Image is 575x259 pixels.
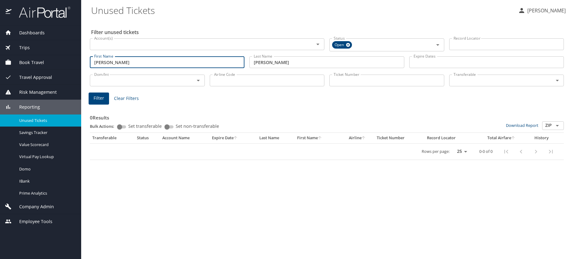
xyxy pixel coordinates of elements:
span: Risk Management [11,89,57,96]
button: Filter [89,93,109,105]
span: Set non-transferable [176,124,219,128]
button: sort [318,136,322,140]
span: Savings Tracker [19,130,74,136]
span: Domo [19,166,74,172]
span: Dashboards [11,29,45,36]
span: Value Scorecard [19,142,74,148]
span: Clear Filters [114,95,139,102]
span: Trips [11,44,30,51]
th: History [527,133,556,143]
p: 0-0 of 0 [479,149,493,153]
table: custom pagination table [90,133,564,160]
span: Prime Analytics [19,190,74,196]
button: sort [234,136,238,140]
th: Expire Date [209,133,257,143]
button: Open [433,41,442,49]
span: Unused Tickets [19,118,74,123]
th: First Name [295,133,340,143]
span: Virtual Pay Lookup [19,154,74,160]
button: Open [553,76,562,85]
th: Record Locator [424,133,476,143]
img: icon-airportal.png [6,6,12,18]
button: Open [314,40,322,49]
span: Set transferable [128,124,162,128]
div: Transferable [92,135,132,141]
th: Ticket Number [374,133,424,143]
button: Open [553,121,562,130]
span: Travel Approval [11,74,52,81]
th: Account Name [160,133,209,143]
th: Last Name [257,133,295,143]
th: Total Airfare [476,133,527,143]
span: Employee Tools [11,218,52,225]
p: Bulk Actions: [90,123,119,129]
h2: Filter unused tickets [91,27,565,37]
button: Clear Filters [112,93,141,104]
p: Rows per page: [422,149,450,153]
span: Open [332,42,348,48]
h3: 0 Results [90,110,564,121]
button: Open [194,76,203,85]
span: IBank [19,178,74,184]
button: [PERSON_NAME] [516,5,568,16]
a: Download Report [506,123,538,128]
select: rows per page [452,147,469,156]
span: Company Admin [11,203,54,210]
button: sort [362,136,366,140]
div: Open [332,41,352,49]
span: Reporting [11,104,40,110]
button: sort [511,136,516,140]
p: [PERSON_NAME] [525,7,566,14]
th: Status [134,133,160,143]
span: Filter [94,94,104,102]
th: Airline [340,133,374,143]
h1: Unused Tickets [91,1,513,20]
span: Book Travel [11,59,44,66]
img: airportal-logo.png [12,6,70,18]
